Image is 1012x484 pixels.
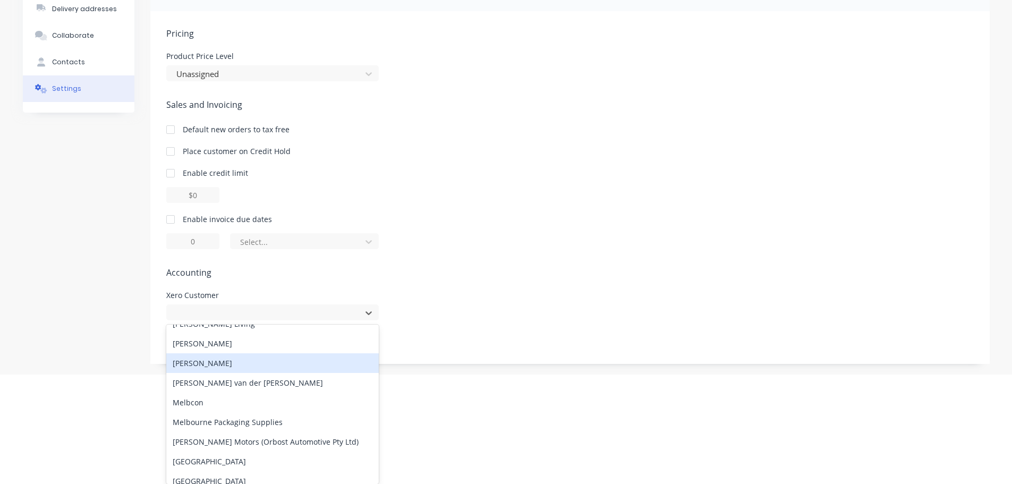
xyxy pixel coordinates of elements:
div: Settings [52,84,81,94]
button: Contacts [23,49,134,75]
div: [PERSON_NAME] Motors (Orbost Automotive Pty Ltd) [166,432,379,452]
span: Pricing [166,27,974,40]
div: Default new orders to tax free [183,124,290,135]
div: Melbcon [166,393,379,412]
div: Collaborate [52,31,94,40]
div: Select... [240,236,355,248]
div: Xero Customer [166,292,379,299]
div: Enable invoice due dates [183,214,272,225]
div: Delivery addresses [52,4,117,14]
div: Contacts [52,57,85,67]
span: Accounting [166,266,974,279]
button: Collaborate [23,22,134,49]
div: [PERSON_NAME] [166,334,379,353]
input: $0 [166,187,219,203]
div: [PERSON_NAME] [166,353,379,373]
div: Enable credit limit [183,167,248,179]
div: Melbourne Packaging Supplies [166,412,379,432]
input: 0 [166,233,219,249]
div: [PERSON_NAME] van der [PERSON_NAME] [166,373,379,393]
span: Sales and Invoicing [166,98,974,111]
button: Settings [23,75,134,102]
div: [GEOGRAPHIC_DATA] [166,452,379,471]
div: Place customer on Credit Hold [183,146,291,157]
div: Product Price Level [166,53,379,60]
